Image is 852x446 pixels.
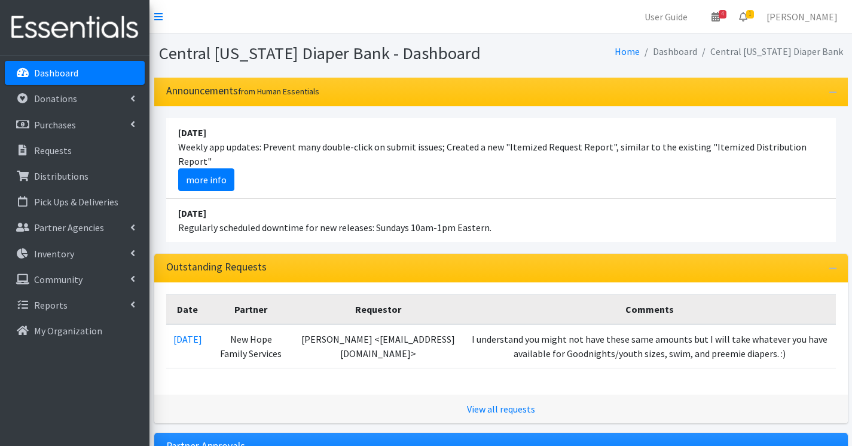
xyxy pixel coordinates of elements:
[5,139,145,162] a: Requests
[34,299,68,311] p: Reports
[166,261,267,273] h3: Outstanding Requests
[159,43,497,64] h1: Central [US_STATE] Diaper Bank - Dashboard
[209,294,294,324] th: Partner
[5,113,145,137] a: Purchases
[5,267,145,291] a: Community
[34,93,77,104] p: Donations
[464,294,836,324] th: Comments
[166,85,319,97] h3: Announcements
[697,43,843,60] li: Central [US_STATE] Diaper Bank
[719,10,726,19] span: 4
[5,319,145,343] a: My Organization
[34,273,83,285] p: Community
[34,144,72,156] p: Requests
[34,248,74,260] p: Inventory
[178,168,234,191] a: more info
[746,10,754,19] span: 1
[467,403,535,415] a: View all requests
[173,333,202,345] a: [DATE]
[34,119,76,131] p: Purchases
[640,43,697,60] li: Dashboard
[5,164,145,188] a: Distributions
[464,324,836,368] td: I understand you might not have these same amounts but I will take whatever you have available fo...
[615,45,640,57] a: Home
[34,67,78,79] p: Dashboard
[166,199,836,242] li: Regularly scheduled downtime for new releases: Sundays 10am-1pm Eastern.
[702,5,729,29] a: 4
[34,170,88,182] p: Distributions
[5,190,145,214] a: Pick Ups & Deliveries
[238,86,319,97] small: from Human Essentials
[5,61,145,85] a: Dashboard
[5,87,145,110] a: Donations
[178,207,206,219] strong: [DATE]
[34,325,102,337] p: My Organization
[5,242,145,266] a: Inventory
[34,222,104,233] p: Partner Agencies
[5,8,145,48] img: HumanEssentials
[757,5,847,29] a: [PERSON_NAME]
[178,127,206,139] strong: [DATE]
[635,5,697,29] a: User Guide
[166,118,836,199] li: Weekly app updates: Prevent many double-click on submit issues; Created a new "Itemized Request R...
[34,196,118,208] p: Pick Ups & Deliveries
[293,324,464,368] td: [PERSON_NAME] <[EMAIL_ADDRESS][DOMAIN_NAME]>
[729,5,757,29] a: 1
[166,294,209,324] th: Date
[293,294,464,324] th: Requestor
[5,293,145,317] a: Reports
[5,216,145,239] a: Partner Agencies
[209,324,294,368] td: New Hope Family Services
